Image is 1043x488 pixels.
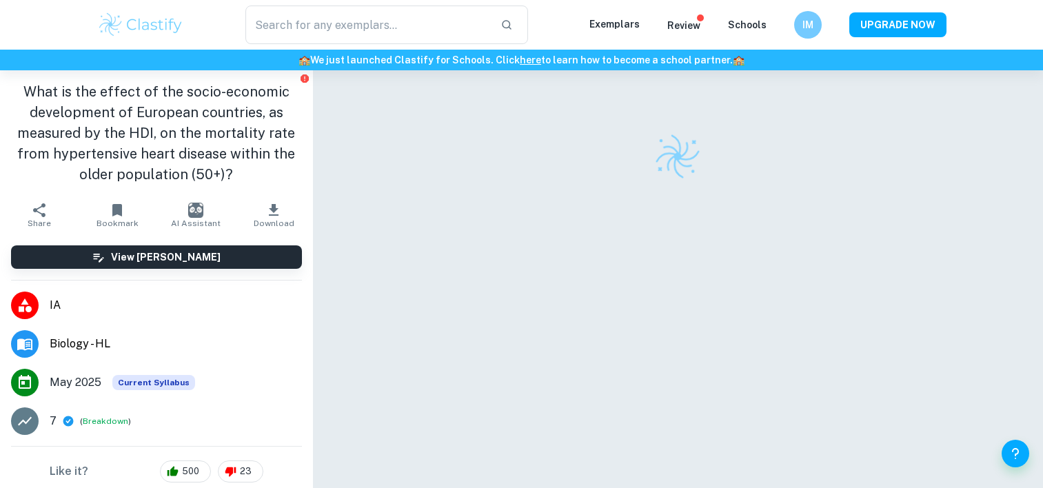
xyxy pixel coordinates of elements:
span: IA [50,297,302,314]
h6: IM [800,17,816,32]
p: Review [667,18,700,33]
h6: We just launched Clastify for Schools. Click to learn how to become a school partner. [3,52,1040,68]
span: Share [28,218,51,228]
input: Search for any exemplars... [245,6,490,44]
span: Current Syllabus [112,375,195,390]
div: 23 [218,460,263,482]
span: 23 [232,465,259,478]
span: 500 [174,465,207,478]
button: Help and Feedback [1002,440,1029,467]
span: AI Assistant [171,218,221,228]
a: here [520,54,541,65]
span: Bookmark [97,218,139,228]
span: Biology - HL [50,336,302,352]
button: Download [234,196,312,234]
span: Download [254,218,294,228]
a: Schools [728,19,767,30]
img: Clastify logo [97,11,185,39]
h1: What is the effect of the socio-economic development of European countries, as measured by the HD... [11,81,302,185]
button: View [PERSON_NAME] [11,245,302,269]
button: AI Assistant [156,196,234,234]
button: IM [794,11,822,39]
div: 500 [160,460,211,482]
p: 7 [50,413,57,429]
button: Report issue [300,73,310,83]
button: Bookmark [78,196,156,234]
p: Exemplars [589,17,640,32]
span: May 2025 [50,374,101,391]
div: This exemplar is based on the current syllabus. Feel free to refer to it for inspiration/ideas wh... [112,375,195,390]
img: AI Assistant [188,203,203,218]
span: 🏫 [733,54,745,65]
h6: Like it? [50,463,88,480]
img: Clastify logo [653,132,702,181]
span: ( ) [80,415,131,428]
button: Breakdown [83,415,128,427]
span: 🏫 [298,54,310,65]
button: UPGRADE NOW [849,12,946,37]
h6: View [PERSON_NAME] [111,250,221,265]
